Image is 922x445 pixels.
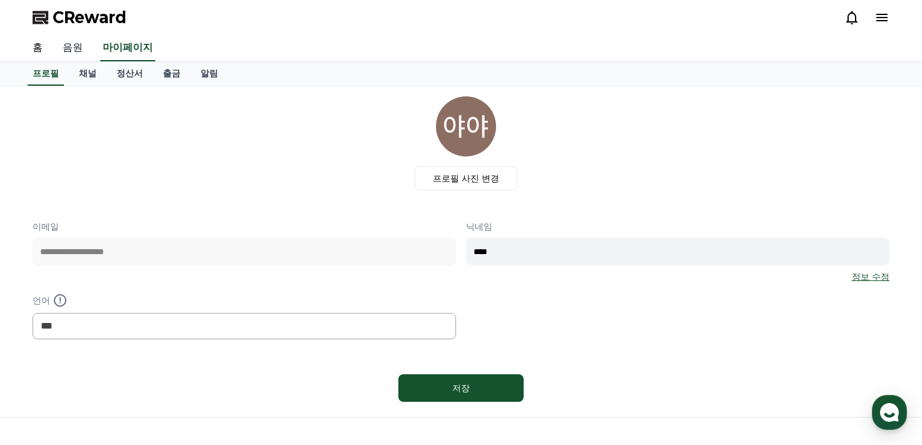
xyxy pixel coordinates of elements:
img: profile_image [436,96,496,156]
a: 정보 수정 [852,270,889,283]
div: 저장 [423,382,499,394]
a: 대화 [83,341,162,372]
a: 설정 [162,341,241,372]
a: 출금 [153,62,190,86]
p: 이메일 [33,220,456,233]
button: 저장 [398,374,524,402]
a: 음원 [53,35,93,61]
a: 프로필 [28,62,64,86]
a: 알림 [190,62,228,86]
span: 대화 [115,361,130,371]
a: 홈 [4,341,83,372]
span: 홈 [39,360,47,370]
a: 정산서 [106,62,153,86]
a: 채널 [69,62,106,86]
span: 설정 [194,360,209,370]
a: CReward [33,8,127,28]
span: CReward [53,8,127,28]
p: 언어 [33,293,456,308]
a: 홈 [23,35,53,61]
label: 프로필 사진 변경 [415,166,518,190]
p: 닉네임 [466,220,889,233]
a: 마이페이지 [100,35,155,61]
